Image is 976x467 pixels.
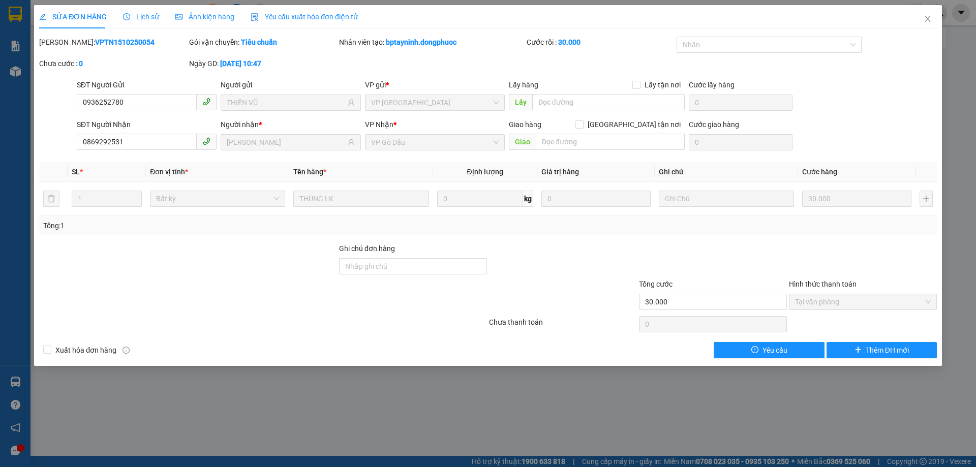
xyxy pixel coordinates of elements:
span: phone [202,98,210,106]
span: phone [202,137,210,145]
span: Tên hàng [293,168,326,176]
div: Tổng: 1 [43,220,377,231]
button: plusThêm ĐH mới [827,342,937,358]
b: 30.000 [558,38,581,46]
span: Lịch sử [123,13,159,21]
th: Ghi chú [655,162,798,182]
b: [DATE] 10:47 [220,59,261,68]
span: picture [175,13,182,20]
span: Giao [509,134,536,150]
span: user [348,99,355,106]
div: VP gửi [365,79,505,90]
input: Ghi chú đơn hàng [339,258,487,274]
button: Close [913,5,942,34]
input: Tên người nhận [227,137,345,148]
span: SL [72,168,80,176]
div: Nhân viên tạo: [339,37,525,48]
span: VP Gò Dầu [371,135,499,150]
input: Tên người gửi [227,97,345,108]
span: edit [39,13,46,20]
span: exclamation-circle [751,346,758,354]
input: Ghi Chú [659,191,794,207]
span: VP Nhận [365,120,393,129]
span: Lấy [509,94,532,110]
div: Người nhận [221,119,360,130]
span: [GEOGRAPHIC_DATA] tận nơi [584,119,685,130]
button: plus [920,191,933,207]
span: VP Tây Ninh [371,95,499,110]
input: Dọc đường [532,94,685,110]
b: VPTN1510250054 [95,38,155,46]
button: exclamation-circleYêu cầu [714,342,824,358]
span: Định lượng [467,168,503,176]
div: Chưa thanh toán [488,317,638,334]
input: Dọc đường [536,134,685,150]
b: 0 [79,59,83,68]
span: SỬA ĐƠN HÀNG [39,13,107,21]
div: Người gửi [221,79,360,90]
span: clock-circle [123,13,130,20]
div: Ngày GD: [189,58,337,69]
div: SĐT Người Nhận [77,119,217,130]
span: Giá trị hàng [541,168,579,176]
b: bptayninh.dongphuoc [386,38,456,46]
div: Gói vận chuyển: [189,37,337,48]
span: Thêm ĐH mới [866,345,909,356]
input: Cước lấy hàng [689,95,792,111]
span: Cước hàng [802,168,837,176]
div: Chưa cước : [39,58,187,69]
div: SĐT Người Gửi [77,79,217,90]
label: Hình thức thanh toán [789,280,857,288]
span: Tổng cước [639,280,673,288]
label: Cước giao hàng [689,120,739,129]
input: Cước giao hàng [689,134,792,150]
span: Giao hàng [509,120,541,129]
span: Bất kỳ [156,191,279,206]
label: Ghi chú đơn hàng [339,244,395,253]
span: info-circle [123,347,130,354]
input: VD: Bàn, Ghế [293,191,429,207]
input: 0 [802,191,911,207]
span: Lấy tận nơi [640,79,685,90]
span: close [924,15,932,23]
div: Cước rồi : [527,37,675,48]
span: Đơn vị tính [150,168,188,176]
span: Tại văn phòng [795,294,931,309]
span: user [348,139,355,146]
label: Cước lấy hàng [689,81,735,89]
input: 0 [541,191,651,207]
img: icon [251,13,259,21]
b: Tiêu chuẩn [241,38,277,46]
span: Yêu cầu xuất hóa đơn điện tử [251,13,358,21]
span: Lấy hàng [509,81,538,89]
button: delete [43,191,59,207]
span: Xuất hóa đơn hàng [51,345,120,356]
div: [PERSON_NAME]: [39,37,187,48]
span: kg [523,191,533,207]
span: plus [855,346,862,354]
span: Ảnh kiện hàng [175,13,234,21]
span: Yêu cầu [762,345,787,356]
